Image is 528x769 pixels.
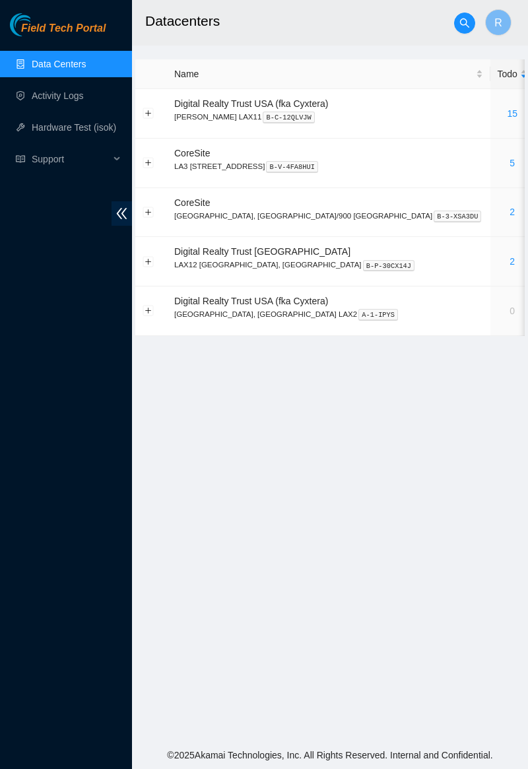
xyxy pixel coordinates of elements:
a: 5 [510,158,515,168]
a: 15 [507,108,517,119]
button: Expand row [143,207,154,217]
p: [PERSON_NAME] LAX11 [174,111,483,123]
a: 2 [510,207,515,217]
button: search [454,13,475,34]
span: CoreSite [174,197,210,208]
p: LA3 [STREET_ADDRESS] [174,160,483,172]
a: Akamai TechnologiesField Tech Portal [10,24,106,41]
kbd: B-V-4FA8HUI [266,161,318,173]
a: Hardware Test (isok) [32,122,116,133]
button: R [485,9,511,36]
span: double-left [112,201,132,226]
span: search [455,18,475,28]
span: Digital Realty Trust USA (fka Cyxtera) [174,98,328,109]
button: Expand row [143,108,154,119]
a: Data Centers [32,59,86,69]
span: R [494,15,502,31]
a: Activity Logs [32,90,84,101]
button: Expand row [143,306,154,316]
footer: © 2025 Akamai Technologies, Inc. All Rights Reserved. Internal and Confidential. [132,741,528,769]
span: Field Tech Portal [21,22,106,35]
span: Digital Realty Trust USA (fka Cyxtera) [174,296,328,306]
span: CoreSite [174,148,210,158]
p: [GEOGRAPHIC_DATA], [GEOGRAPHIC_DATA] LAX2 [174,308,483,320]
kbd: B-3-XSA3DU [434,211,481,222]
kbd: B-P-30CX14J [363,260,415,272]
p: LAX12 [GEOGRAPHIC_DATA], [GEOGRAPHIC_DATA] [174,259,483,271]
kbd: A-1-IPYS [358,309,398,321]
span: Support [32,146,110,172]
a: 2 [510,256,515,267]
img: Akamai Technologies [10,13,67,36]
kbd: B-C-12QLVJW [263,112,315,123]
button: Expand row [143,256,154,267]
a: 0 [510,306,515,316]
span: read [16,154,25,164]
p: [GEOGRAPHIC_DATA], [GEOGRAPHIC_DATA]/900 [GEOGRAPHIC_DATA] [174,210,483,222]
span: Digital Realty Trust [GEOGRAPHIC_DATA] [174,246,350,257]
button: Expand row [143,158,154,168]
